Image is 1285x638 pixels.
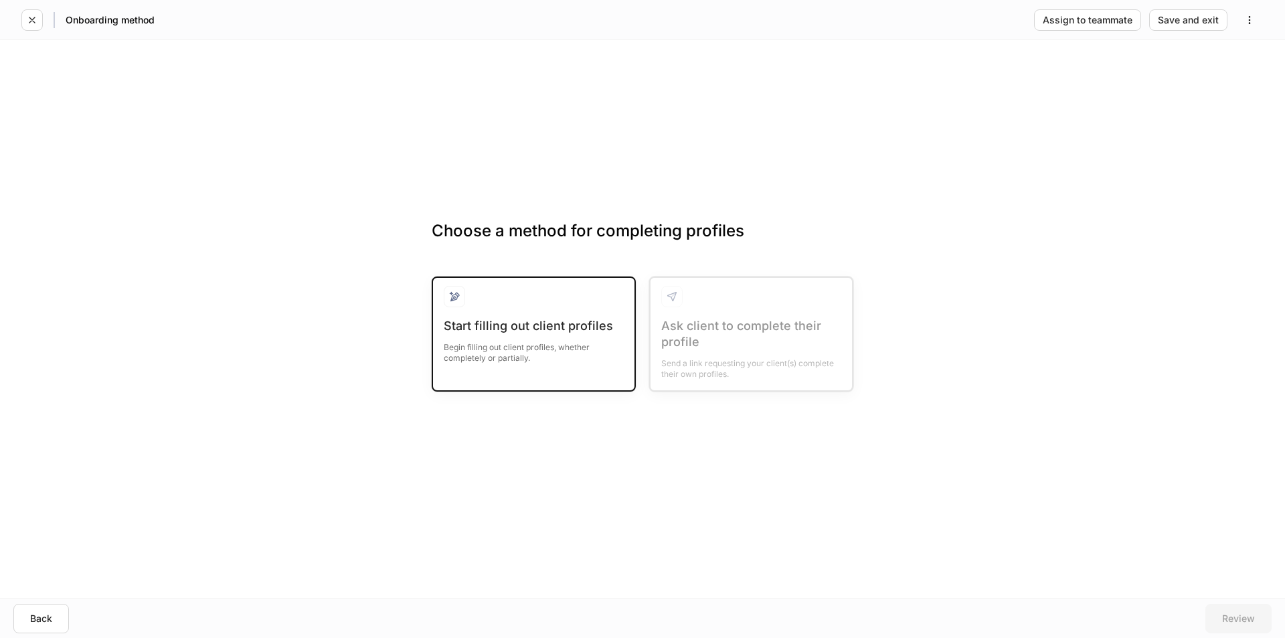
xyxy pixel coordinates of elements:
[1149,9,1227,31] button: Save and exit
[444,334,624,364] div: Begin filling out client profiles, whether completely or partially.
[1034,9,1141,31] button: Assign to teammate
[1158,15,1219,25] div: Save and exit
[1043,15,1132,25] div: Assign to teammate
[432,220,853,263] h3: Choose a method for completing profiles
[30,614,52,623] div: Back
[13,604,69,633] button: Back
[444,318,624,334] div: Start filling out client profiles
[66,13,155,27] h5: Onboarding method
